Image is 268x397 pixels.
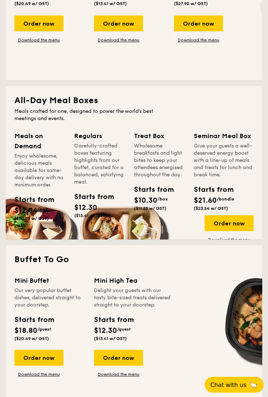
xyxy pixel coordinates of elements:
span: /guest [117,327,131,332]
div: Regulars [74,131,125,141]
div: Starts from [94,314,131,325]
h2: All-Day Meal Boxes [14,95,254,106]
div: Mini Buffet [14,275,85,286]
div: Delight your guests with our tasty bite-sized treats delivered straight to your doorstep. [94,287,174,309]
div: Meals crafted for one, designed to power the world's best meetings and events. [14,108,158,122]
div: Carefully-crafted boxes featuring highlights from our buffet, curated for a balanced, satisfying ... [74,142,125,186]
span: $21.60 [194,196,217,205]
span: 🦙 [249,381,258,389]
div: Starts from [134,184,157,195]
div: Wholesome breakfasts and light bites to keep your attendees energised throughout the day. [134,142,185,178]
div: Starts from [74,191,97,202]
div: Order now [14,350,63,366]
span: $18.80 [14,326,37,335]
a: Download the menu [14,371,63,377]
span: /box [37,207,48,212]
div: Order now [205,215,254,231]
span: /box [157,197,168,202]
div: Treat Box [134,131,185,141]
span: $12.84 [14,206,37,215]
a: Download the menu [174,37,223,43]
span: ($13.41 w/ GST) [94,336,127,341]
div: Seminar Meal Box [194,131,254,141]
div: Order now [174,16,223,31]
span: ($27.90 w/ GST) [174,1,208,6]
div: Enjoy wholesome, delicious meals available for same-day delivery with no minimum order. [14,153,66,189]
div: Starts from [14,314,47,325]
a: Download the menu [94,371,143,377]
span: $12.30 [74,203,97,212]
h2: Buffet To Go [14,254,254,265]
span: ($20.49 w/ GST) [14,1,49,6]
span: Chat with us [210,381,246,388]
a: Download the menu [205,237,254,243]
button: Chat with us🦙 [205,377,264,393]
span: ($13.41 w/ GST) [74,213,107,218]
span: ($13.41 w/ GST) [94,1,127,6]
div: Mini High Tea [94,275,174,286]
span: $10.30 [134,196,157,205]
span: ($23.54 w/ GST) [194,206,228,211]
span: $12.30 [94,326,117,335]
span: ($20.49 w/ GST) [14,336,49,341]
div: Order now [14,16,63,31]
div: Starts from [14,194,37,205]
span: /bundle [217,197,234,202]
a: Download the menu [14,37,63,43]
span: /guest [37,327,51,332]
div: Starts from [194,184,221,195]
div: Order now [94,16,143,31]
a: Download the menu [94,37,143,43]
span: ($11.23 w/ GST) [134,206,166,211]
div: Meals on Demand [14,131,66,151]
span: ($14.00 w/ GST) [14,216,49,221]
div: Our very popular buffet dishes, delivered straight to your doorstep. [14,287,85,309]
div: Order now [94,350,143,366]
div: Give your guests a well-deserved energy boost with a line-up of meals and treats for lunch and br... [194,142,254,178]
